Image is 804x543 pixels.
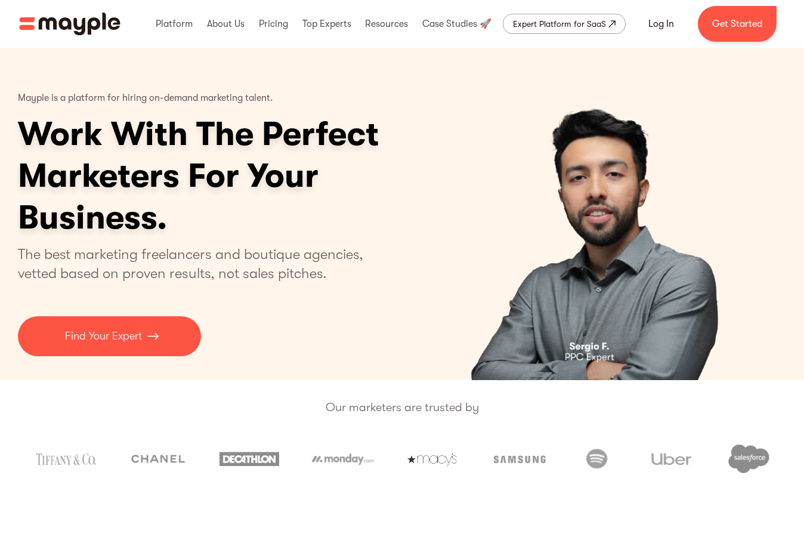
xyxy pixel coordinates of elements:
[18,84,273,113] p: Mayple is a platform for hiring on-demand marketing talent.
[503,14,626,34] a: Expert Platform for SaaS
[513,17,606,31] div: Expert Platform for SaaS
[18,245,378,283] p: The best marketing freelancers and boutique agencies, vetted based on proven results, not sales p...
[18,316,201,356] a: Find Your Expert
[698,6,777,42] a: Get Started
[65,328,142,344] p: Find Your Expert
[634,10,688,38] a: Log In
[19,13,120,35] img: Mayple logo
[18,113,471,239] h1: Work With The Perfect Marketers For Your Business.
